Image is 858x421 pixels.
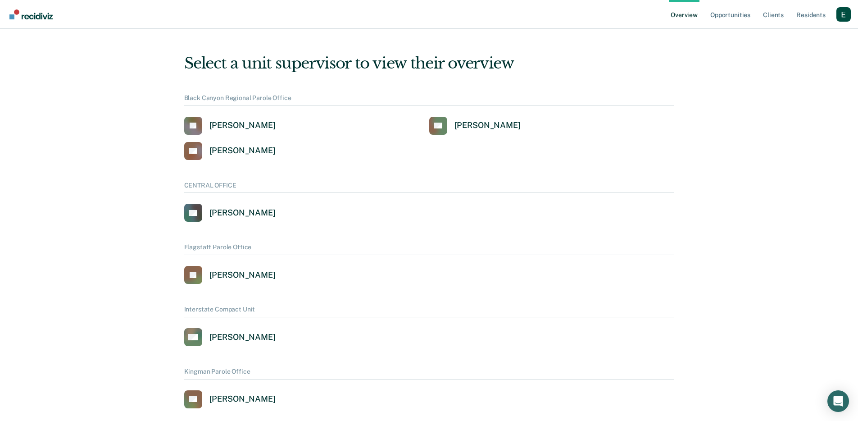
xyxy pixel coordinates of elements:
div: [PERSON_NAME] [209,394,276,404]
div: [PERSON_NAME] [209,120,276,131]
a: [PERSON_NAME] [184,142,276,160]
div: Select a unit supervisor to view their overview [184,54,674,73]
a: [PERSON_NAME] [184,204,276,222]
div: [PERSON_NAME] [454,120,521,131]
div: CENTRAL OFFICE [184,182,674,193]
div: Interstate Compact Unit [184,306,674,317]
div: [PERSON_NAME] [209,332,276,343]
div: Flagstaff Parole Office [184,243,674,255]
div: Black Canyon Regional Parole Office [184,94,674,106]
div: Open Intercom Messenger [827,390,849,412]
button: Profile dropdown button [836,7,851,22]
a: [PERSON_NAME] [429,117,521,135]
a: [PERSON_NAME] [184,390,276,408]
a: [PERSON_NAME] [184,266,276,284]
a: [PERSON_NAME] [184,117,276,135]
img: Recidiviz [9,9,53,19]
div: Kingman Parole Office [184,368,674,380]
a: [PERSON_NAME] [184,328,276,346]
div: [PERSON_NAME] [209,146,276,156]
div: [PERSON_NAME] [209,208,276,218]
div: [PERSON_NAME] [209,270,276,280]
